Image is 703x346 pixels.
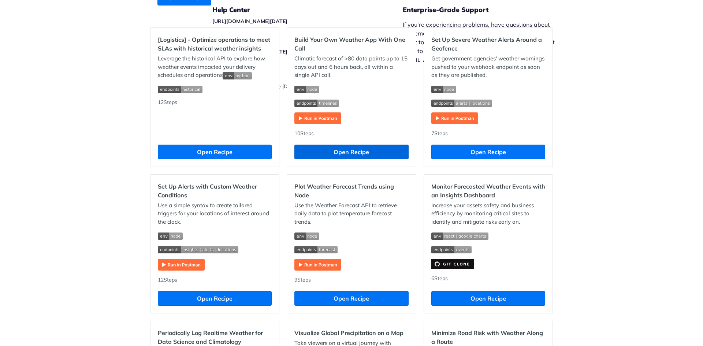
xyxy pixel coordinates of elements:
[294,85,408,93] span: Expand image
[294,201,408,226] p: Use the Weather Forecast API to retrieve daily data to plot temperature forecast trends.
[158,259,205,271] img: Run in Postman
[294,246,338,253] img: endpoint
[294,328,408,337] h2: Visualize Global Precipitation on a Map
[158,201,272,226] p: Use a simple syntax to create tailored triggers for your locations of interest around the clock.
[212,18,287,25] a: [URL][DOMAIN_NAME][DATE]
[294,182,408,200] h2: Plot Weather Forecast Trends using Node
[431,275,545,284] div: 6 Steps
[431,85,545,93] span: Expand image
[158,291,272,306] button: Open Recipe
[294,114,341,121] a: Expand image
[294,55,408,79] p: Climatic forecast of >80 data points up to 15 days out and 6 hours back, all within a single API ...
[431,98,545,107] span: Expand image
[294,259,341,271] img: Run in Postman
[294,261,341,268] a: Expand image
[294,276,408,284] div: 9 Steps
[158,231,272,240] span: Expand image
[294,100,339,107] img: endpoint
[431,112,478,124] img: Run in Postman
[223,71,252,78] span: Expand image
[431,245,545,254] span: Expand image
[431,100,492,107] img: endpoint
[294,35,408,53] h2: Build Your Own Weather App With One Call
[431,35,545,53] h2: Set Up Severe Weather Alerts Around a Geofence
[158,145,272,159] button: Open Recipe
[431,291,545,306] button: Open Recipe
[158,261,205,268] a: Expand image
[158,35,272,53] h2: [Logistics] - Optimize operations to meet SLAs with historical weather insights
[431,231,545,240] span: Expand image
[431,86,456,93] img: env
[431,55,545,79] p: Get government agencies' weather warnings pushed to your webhook endpoint as soon as they are pub...
[431,259,474,269] img: clone
[431,328,545,346] h2: Minimize Road Risk with Weather Along a Route
[431,246,472,253] img: endpoint
[158,98,272,137] div: 12 Steps
[158,276,272,284] div: 12 Steps
[431,182,545,200] h2: Monitor Forecasted Weather Events with an Insights Dashboard
[294,232,319,240] img: env
[294,130,408,137] div: 10 Steps
[158,55,272,79] p: Leverage the historical API to explore how weather events impacted your delivery schedules and op...
[294,112,341,124] img: Run in Postman
[294,245,408,254] span: Expand image
[158,85,272,93] span: Expand image
[431,130,545,137] div: 7 Steps
[223,72,252,79] img: env
[158,246,238,253] img: endpoint
[294,231,408,240] span: Expand image
[158,232,183,240] img: env
[431,201,545,226] p: Increase your assets safety and business efficiency by monitoring critical sites to identify and ...
[431,260,474,267] a: Expand image
[158,182,272,200] h2: Set Up Alerts with Custom Weather Conditions
[158,86,202,93] img: endpoint
[431,145,545,159] button: Open Recipe
[158,328,272,346] h2: Periodically Log Realtime Weather for Data Science and Climatology
[158,245,272,254] span: Expand image
[431,114,478,121] a: Expand image
[294,145,408,159] button: Open Recipe
[294,291,408,306] button: Open Recipe
[431,232,488,240] img: env
[294,86,319,93] img: env
[294,98,408,107] span: Expand image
